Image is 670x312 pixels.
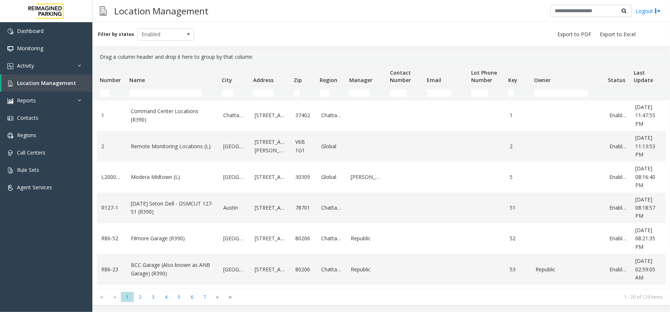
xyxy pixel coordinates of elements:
a: 52 [510,234,527,243]
a: Enabled [609,111,626,119]
a: Chattanooga [321,265,342,274]
a: [PERSON_NAME] [351,173,382,181]
span: Page 6 [186,292,198,302]
a: [DATE] 08:21:35 PM [635,226,663,251]
span: [DATE] 11:47:55 PM [635,104,655,127]
span: Number [100,77,121,84]
a: Enabled [609,265,626,274]
a: [STREET_ADDRESS] [255,111,286,119]
span: [DATE] 08:16:40 PM [635,165,655,189]
div: Data table [92,64,670,289]
a: [GEOGRAPHIC_DATA] [223,142,246,150]
a: Republic [351,234,382,243]
span: Page 4 [160,292,173,302]
td: Number Filter [97,87,126,100]
span: Go to the next page [213,294,223,300]
img: 'icon' [7,185,13,191]
a: 80206 [295,234,312,243]
span: Page 7 [198,292,211,302]
span: Contact Number [390,69,411,84]
span: Go to the last page [226,294,236,300]
a: [STREET_ADDRESS] [255,173,286,181]
a: Republic [351,265,382,274]
img: 'icon' [7,115,13,121]
a: Command Center Locations (R390) [131,107,214,124]
span: Email [427,77,441,84]
td: Manager Filter [346,87,387,100]
a: Enabled [609,142,626,150]
span: Owner [534,77,551,84]
a: Remote Monitoring Locations (L) [131,142,214,150]
a: [DATE] 11:47:55 PM [635,103,663,128]
span: Rule Sets [17,166,39,173]
a: 30309 [295,173,312,181]
a: [DATE] 02:59:05 AM [635,257,663,282]
span: Lot Phone Number [471,69,497,84]
a: R86-52 [101,234,122,243]
span: Go to the next page [211,292,224,302]
a: 2 [510,142,527,150]
td: Owner Filter [531,87,605,100]
div: Drag a column header and drop it here to group by that column [97,50,666,64]
a: [GEOGRAPHIC_DATA] [223,173,246,181]
a: [GEOGRAPHIC_DATA] [223,234,246,243]
td: Name Filter [126,87,219,100]
span: Export to Excel [600,31,636,38]
a: Enabled [609,173,626,181]
span: Address [253,77,273,84]
input: Zip Filter [294,89,300,97]
a: Filmore Garage (R390) [131,234,214,243]
a: Austin [223,204,246,212]
button: Export to PDF [554,29,594,40]
span: Region [320,77,337,84]
span: [DATE] 08:18:57 PM [635,196,655,220]
span: Contacts [17,114,38,121]
h3: Location Management [110,2,212,20]
td: Zip Filter [291,87,317,100]
a: Enabled [609,234,626,243]
td: Lot Phone Number Filter [468,87,505,100]
input: Key Filter [508,89,514,97]
a: 1 [510,111,527,119]
span: City [222,77,232,84]
td: Contact Number Filter [387,87,424,100]
a: [STREET_ADDRESS][PERSON_NAME] [255,138,286,155]
span: [DATE] 08:23:10 PM [635,288,655,312]
a: 78701 [295,204,312,212]
span: Name [129,77,145,84]
span: Page 1 [121,292,134,302]
a: Logout [636,7,661,15]
input: Address Filter [253,89,274,97]
a: R127-1 [101,204,122,212]
a: 53 [510,265,527,274]
span: Enabled [137,28,183,40]
input: Contact Number Filter [390,89,407,97]
td: Address Filter [250,87,291,100]
span: Manager [349,77,373,84]
span: Export to PDF [557,31,591,38]
a: 51 [510,204,527,212]
input: Name Filter [129,89,202,97]
td: Status Filter [605,87,631,100]
td: City Filter [219,87,250,100]
a: Global [321,142,342,150]
input: City Filter [222,89,233,97]
a: Location Management [1,74,92,92]
img: 'icon' [7,167,13,173]
td: Key Filter [505,87,531,100]
a: V6B 1G1 [295,138,312,155]
a: L20000500 [101,173,122,181]
a: Modera Midtown (L) [131,173,214,181]
span: Last Update [634,69,653,84]
a: Global [321,173,342,181]
span: Key [508,77,517,84]
img: 'icon' [7,81,13,87]
input: Region Filter [320,89,329,97]
a: 5 [510,173,527,181]
label: Filter by status [98,31,134,38]
input: Manager Filter [349,89,370,97]
button: Export to Excel [597,29,639,40]
span: Regions [17,132,36,139]
a: Chattanooga [321,234,342,243]
span: Agent Services [17,184,52,191]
